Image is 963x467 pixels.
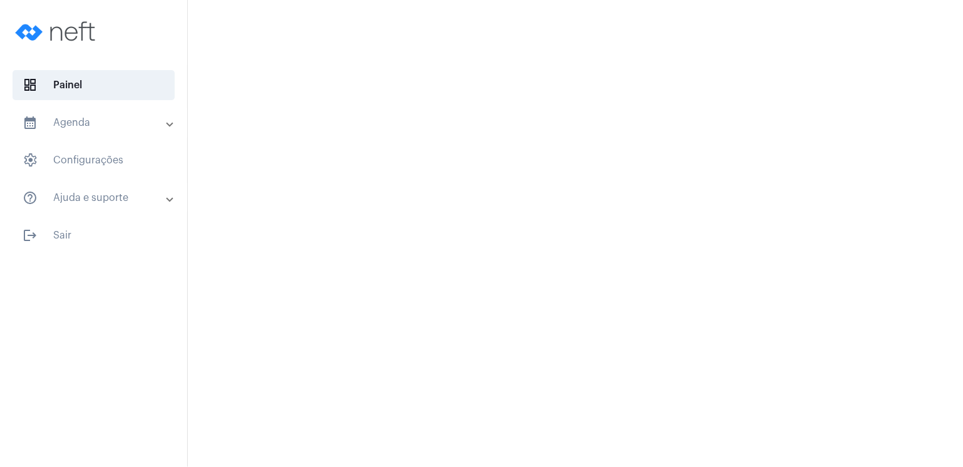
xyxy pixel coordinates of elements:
mat-panel-title: Agenda [23,115,167,130]
mat-icon: sidenav icon [23,228,38,243]
mat-expansion-panel-header: sidenav iconAgenda [8,108,187,138]
span: Sair [13,220,175,250]
mat-panel-title: Ajuda e suporte [23,190,167,205]
span: Painel [13,70,175,100]
mat-icon: sidenav icon [23,190,38,205]
span: Configurações [13,145,175,175]
mat-expansion-panel-header: sidenav iconAjuda e suporte [8,183,187,213]
mat-icon: sidenav icon [23,115,38,130]
span: sidenav icon [23,78,38,93]
img: logo-neft-novo-2.png [10,6,104,56]
span: sidenav icon [23,153,38,168]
